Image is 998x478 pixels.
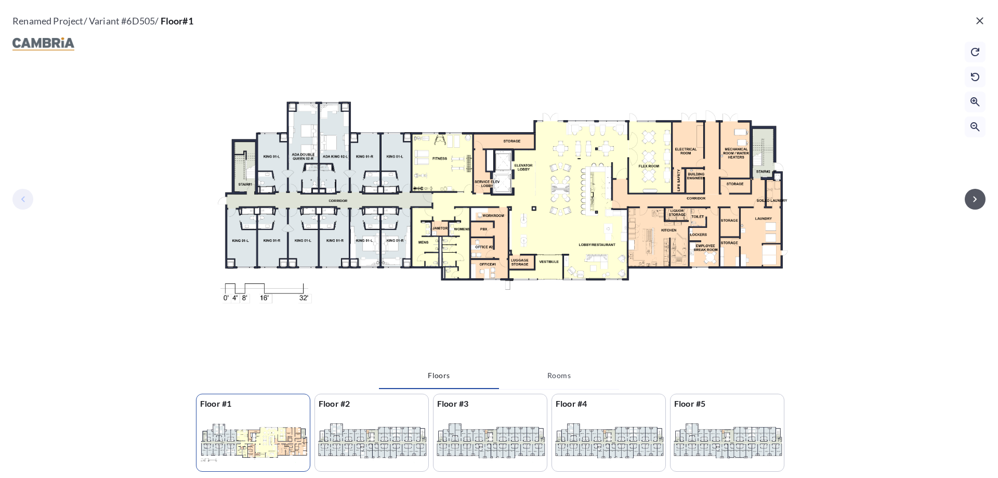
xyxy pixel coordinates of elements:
[12,37,74,50] img: floorplanBranLogoPlug
[499,363,619,388] button: Rooms
[379,363,499,389] button: Floors
[161,15,193,27] span: Floor#1
[552,394,665,413] p: Floor #4
[671,394,784,413] p: Floor #5
[434,394,547,413] p: Floor #3
[12,12,193,31] p: Renamed Project / Variant # 6D505 /
[196,394,310,413] p: Floor #1
[315,394,428,413] p: Floor #2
